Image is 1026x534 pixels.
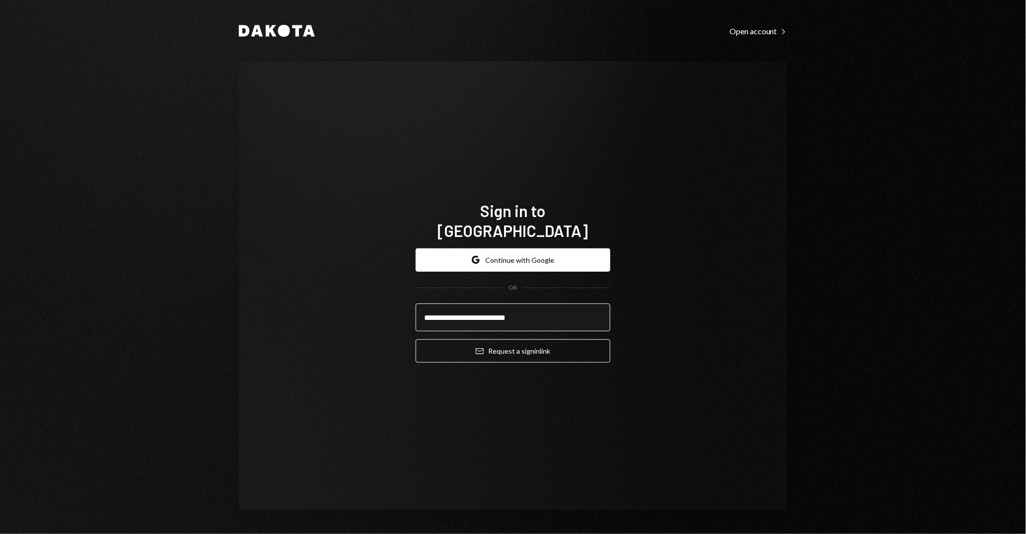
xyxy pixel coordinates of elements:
button: Continue with Google [416,248,610,272]
button: Request a signinlink [416,339,610,363]
div: Open account [730,26,787,36]
a: Open account [730,25,787,36]
h1: Sign in to [GEOGRAPHIC_DATA] [416,201,610,240]
div: OR [509,284,517,292]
